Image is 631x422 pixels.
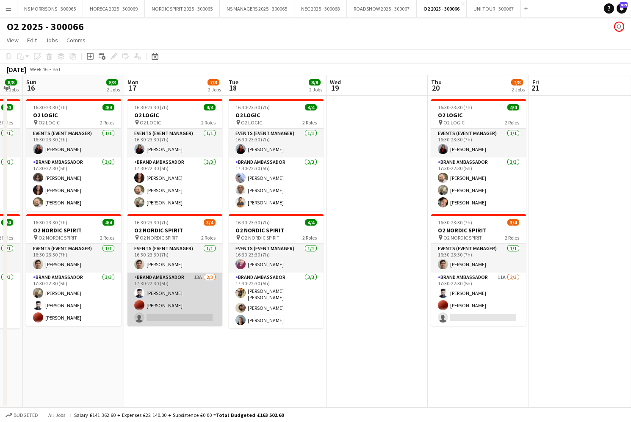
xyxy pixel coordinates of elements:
[309,86,322,93] div: 2 Jobs
[26,129,121,157] app-card-role: Events (Event Manager)1/116:30-23:30 (7h)[PERSON_NAME]
[127,214,222,326] app-job-card: 16:30-23:30 (7h)3/4O2 NORDIC SPIRIT O2 NORDIC SPIRIT2 RolesEvents (Event Manager)1/116:30-23:30 (...
[431,244,526,273] app-card-role: Events (Event Manager)1/116:30-23:30 (7h)[PERSON_NAME]
[443,119,465,126] span: O2 LOGIC
[302,119,317,126] span: 2 Roles
[63,35,89,46] a: Comms
[26,157,121,211] app-card-role: Brand Ambassador3/317:30-22:30 (5h)[PERSON_NAME][PERSON_NAME][PERSON_NAME]
[66,36,86,44] span: Comms
[1,219,13,226] span: 4/4
[127,273,222,326] app-card-role: Brand Ambassador13A2/317:30-22:30 (5h)[PERSON_NAME][PERSON_NAME]
[305,219,317,226] span: 4/4
[532,78,539,86] span: Fri
[17,0,83,17] button: NS MORRISONS - 300065
[220,0,294,17] button: NS MANAGERS 2025 - 300065
[100,234,114,241] span: 2 Roles
[145,0,220,17] button: NORDIC SPIRIT 2025 - 300065
[45,36,58,44] span: Jobs
[106,79,118,86] span: 8/8
[100,119,114,126] span: 2 Roles
[467,0,521,17] button: UNI TOUR - 300067
[309,79,321,86] span: 8/8
[33,219,67,226] span: 16:30-23:30 (7h)
[83,0,145,17] button: HORECA 2025 - 300069
[127,129,222,157] app-card-role: Events (Event Manager)1/116:30-23:30 (7h)[PERSON_NAME]
[26,78,36,86] span: Sun
[431,99,526,211] app-job-card: 16:30-23:30 (7h)4/4O2 LOGIC O2 LOGIC2 RolesEvents (Event Manager)1/116:30-23:30 (7h)[PERSON_NAME]...
[107,86,120,93] div: 2 Jobs
[208,79,219,86] span: 7/8
[431,129,526,157] app-card-role: Events (Event Manager)1/116:30-23:30 (7h)[PERSON_NAME]
[201,119,216,126] span: 2 Roles
[42,35,61,46] a: Jobs
[127,226,222,234] h3: O2 NORDIC SPIRIT
[74,412,284,418] div: Salary £141 362.60 + Expenses £22 140.00 + Subsistence £0.00 =
[302,234,317,241] span: 2 Roles
[47,412,67,418] span: All jobs
[39,119,60,126] span: O2 LOGIC
[204,104,216,110] span: 4/4
[431,157,526,211] app-card-role: Brand Ambassador3/317:30-22:30 (5h)[PERSON_NAME][PERSON_NAME][PERSON_NAME]
[227,83,238,93] span: 18
[431,214,526,326] app-job-card: 16:30-23:30 (7h)3/4O2 NORDIC SPIRIT O2 NORDIC SPIRIT2 RolesEvents (Event Manager)1/116:30-23:30 (...
[507,219,519,226] span: 3/4
[431,111,526,119] h3: O2 LOGIC
[26,111,121,119] h3: O2 LOGIC
[431,78,442,86] span: Thu
[505,234,519,241] span: 2 Roles
[26,99,121,211] div: 16:30-23:30 (7h)4/4O2 LOGIC O2 LOGIC2 RolesEvents (Event Manager)1/116:30-23:30 (7h)[PERSON_NAME]...
[241,119,262,126] span: O2 LOGIC
[229,129,324,157] app-card-role: Events (Event Manager)1/116:30-23:30 (7h)[PERSON_NAME]
[229,111,324,119] h3: O2 LOGIC
[102,104,114,110] span: 4/4
[3,35,22,46] a: View
[127,244,222,273] app-card-role: Events (Event Manager)1/116:30-23:30 (7h)[PERSON_NAME]
[229,214,324,328] app-job-card: 16:30-23:30 (7h)4/4O2 NORDIC SPIRIT O2 NORDIC SPIRIT2 RolesEvents (Event Manager)1/116:30-23:30 (...
[7,20,84,33] h1: O2 2025 - 300066
[229,226,324,234] h3: O2 NORDIC SPIRIT
[417,0,467,17] button: O2 2025 - 300066
[235,219,270,226] span: 16:30-23:30 (7h)
[1,104,13,110] span: 4/4
[102,219,114,226] span: 4/4
[347,0,417,17] button: ROADSHOW 2025 - 300067
[617,3,627,14] a: 439
[229,157,324,211] app-card-role: Brand Ambassador3/317:30-22:30 (5h)[PERSON_NAME][PERSON_NAME][PERSON_NAME]
[6,86,19,93] div: 2 Jobs
[229,99,324,211] app-job-card: 16:30-23:30 (7h)4/4O2 LOGIC O2 LOGIC2 RolesEvents (Event Manager)1/116:30-23:30 (7h)[PERSON_NAME]...
[7,36,19,44] span: View
[294,0,347,17] button: NEC 2025 - 300068
[241,234,280,241] span: O2 NORDIC SPIRIT
[26,273,121,326] app-card-role: Brand Ambassador3/317:30-22:30 (5h)[PERSON_NAME][PERSON_NAME][PERSON_NAME]
[614,22,624,32] app-user-avatar: Closer Payroll
[431,226,526,234] h3: O2 NORDIC SPIRIT
[127,157,222,211] app-card-role: Brand Ambassador3/317:30-22:30 (5h)[PERSON_NAME][PERSON_NAME][PERSON_NAME]
[208,86,221,93] div: 2 Jobs
[505,119,519,126] span: 2 Roles
[512,86,525,93] div: 2 Jobs
[126,83,138,93] span: 17
[305,104,317,110] span: 4/4
[235,104,270,110] span: 16:30-23:30 (7h)
[201,234,216,241] span: 2 Roles
[5,79,17,86] span: 8/8
[134,219,169,226] span: 16:30-23:30 (7h)
[531,83,539,93] span: 21
[329,83,341,93] span: 19
[229,78,238,86] span: Tue
[4,411,39,420] button: Budgeted
[27,36,37,44] span: Edit
[33,104,67,110] span: 16:30-23:30 (7h)
[511,79,523,86] span: 7/8
[431,273,526,326] app-card-role: Brand Ambassador11A2/317:30-22:30 (5h)[PERSON_NAME][PERSON_NAME]
[140,234,178,241] span: O2 NORDIC SPIRIT
[443,234,482,241] span: O2 NORDIC SPIRIT
[26,226,121,234] h3: O2 NORDIC SPIRIT
[438,219,472,226] span: 16:30-23:30 (7h)
[127,99,222,211] app-job-card: 16:30-23:30 (7h)4/4O2 LOGIC O2 LOGIC2 RolesEvents (Event Manager)1/116:30-23:30 (7h)[PERSON_NAME]...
